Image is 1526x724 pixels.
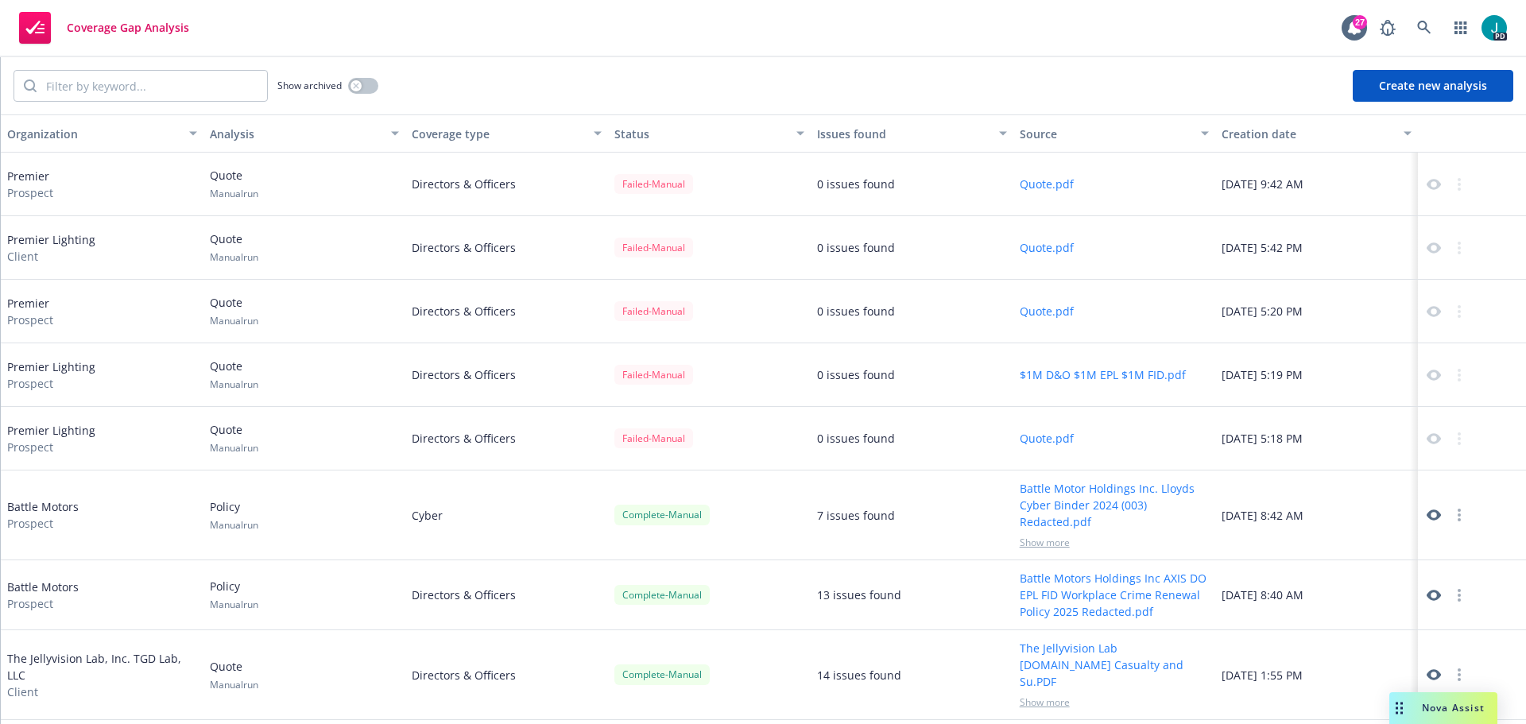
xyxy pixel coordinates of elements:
[1215,560,1418,630] div: [DATE] 8:40 AM
[817,176,895,192] div: 0 issues found
[210,518,258,532] span: Manual run
[7,683,197,700] span: Client
[405,280,608,343] div: Directors & Officers
[210,441,258,455] span: Manual run
[1353,15,1367,29] div: 27
[1215,343,1418,407] div: [DATE] 5:19 PM
[7,168,53,201] div: Premier
[210,658,258,691] div: Quote
[1215,114,1418,153] button: Creation date
[7,498,79,532] div: Battle Motors
[614,505,710,525] div: Complete - Manual
[7,595,79,612] span: Prospect
[7,579,79,612] div: Battle Motors
[817,303,895,319] div: 0 issues found
[1020,176,1074,192] button: Quote.pdf
[1020,536,1070,549] span: Show more
[405,470,608,560] div: Cyber
[1215,153,1418,216] div: [DATE] 9:42 AM
[1389,692,1409,724] div: Drag to move
[1215,470,1418,560] div: [DATE] 8:42 AM
[614,301,693,321] div: Failed - Manual
[1215,630,1418,720] div: [DATE] 1:55 PM
[203,114,406,153] button: Analysis
[210,294,258,327] div: Quote
[1445,12,1477,44] a: Switch app
[1372,12,1404,44] a: Report a Bug
[210,598,258,611] span: Manual run
[7,650,197,700] div: The Jellyvision Lab, Inc. TGD Lab, LLC
[1215,407,1418,470] div: [DATE] 5:18 PM
[1020,126,1192,142] div: Source
[817,507,895,524] div: 7 issues found
[1,114,203,153] button: Organization
[817,239,895,256] div: 0 issues found
[210,314,258,327] span: Manual run
[1020,480,1210,530] button: Battle Motor Holdings Inc. Lloyds Cyber Binder 2024 (003) Redacted.pdf
[67,21,189,34] span: Coverage Gap Analysis
[7,312,53,328] span: Prospect
[7,439,95,455] span: Prospect
[405,343,608,407] div: Directors & Officers
[614,664,710,684] div: Complete - Manual
[614,126,787,142] div: Status
[405,114,608,153] button: Coverage type
[614,174,693,194] div: Failed - Manual
[7,422,95,455] div: Premier Lighting
[210,377,258,391] span: Manual run
[1020,366,1186,383] button: $1M D&O $1M EPL $1M FID.pdf
[405,216,608,280] div: Directors & Officers
[1408,12,1440,44] a: Search
[1422,701,1485,714] span: Nova Assist
[210,187,258,200] span: Manual run
[817,587,901,603] div: 13 issues found
[1013,114,1216,153] button: Source
[811,114,1013,153] button: Issues found
[210,678,258,691] span: Manual run
[210,421,258,455] div: Quote
[614,365,693,385] div: Failed - Manual
[7,184,53,201] span: Prospect
[277,79,342,92] span: Show archived
[1215,216,1418,280] div: [DATE] 5:42 PM
[1020,640,1210,690] button: The Jellyvision Lab [DOMAIN_NAME] Casualty and Su.PDF
[7,248,95,265] span: Client
[405,153,608,216] div: Directors & Officers
[1020,570,1210,620] button: Battle Motors Holdings Inc AXIS DO EPL FID Workplace Crime Renewal Policy 2025 Redacted.pdf
[210,250,258,264] span: Manual run
[614,428,693,448] div: Failed - Manual
[7,295,53,328] div: Premier
[7,126,180,142] div: Organization
[817,667,901,683] div: 14 issues found
[1222,126,1394,142] div: Creation date
[210,167,258,200] div: Quote
[7,358,95,392] div: Premier Lighting
[1020,303,1074,319] button: Quote.pdf
[412,126,584,142] div: Coverage type
[210,230,258,264] div: Quote
[210,358,258,391] div: Quote
[1353,70,1513,102] button: Create new analysis
[614,585,710,605] div: Complete - Manual
[210,578,258,611] div: Policy
[210,126,382,142] div: Analysis
[1020,239,1074,256] button: Quote.pdf
[1215,280,1418,343] div: [DATE] 5:20 PM
[608,114,811,153] button: Status
[817,126,990,142] div: Issues found
[1020,695,1070,709] span: Show more
[1481,15,1507,41] img: photo
[614,238,693,257] div: Failed - Manual
[405,407,608,470] div: Directors & Officers
[7,375,95,392] span: Prospect
[405,630,608,720] div: Directors & Officers
[817,366,895,383] div: 0 issues found
[817,430,895,447] div: 0 issues found
[210,498,258,532] div: Policy
[7,515,79,532] span: Prospect
[1020,430,1074,447] button: Quote.pdf
[405,560,608,630] div: Directors & Officers
[24,79,37,92] svg: Search
[7,231,95,265] div: Premier Lighting
[13,6,196,50] a: Coverage Gap Analysis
